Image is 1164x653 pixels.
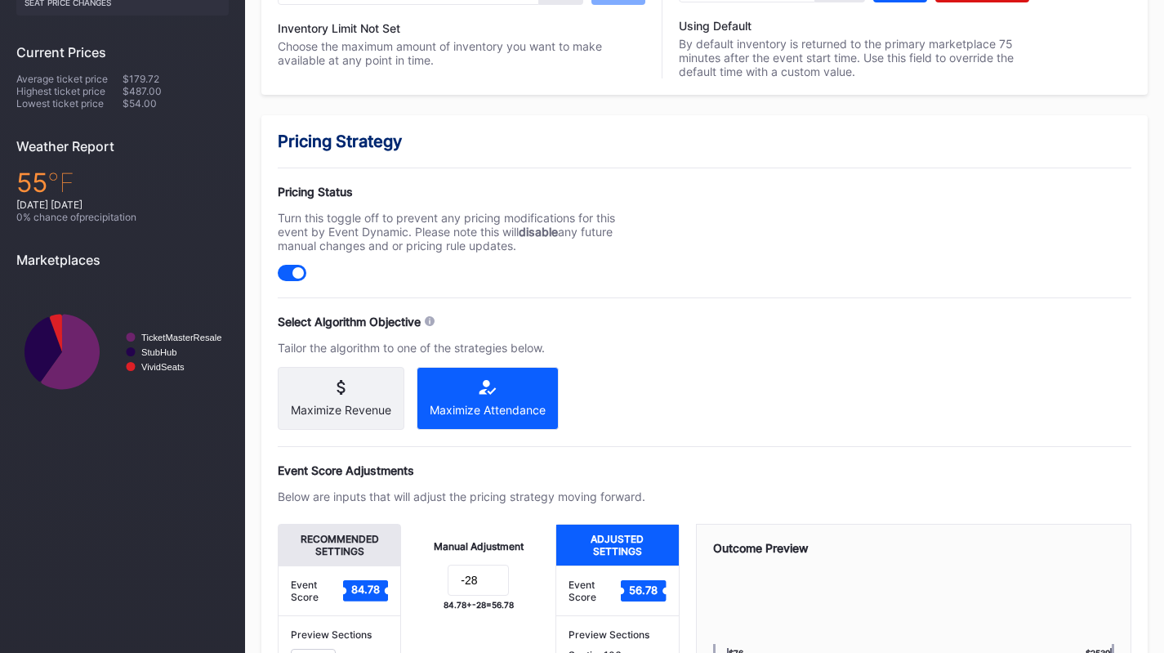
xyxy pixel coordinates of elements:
[569,628,666,641] div: Preview Sections
[278,132,1131,151] div: Pricing Strategy
[278,341,645,355] div: Tailor the algorithm to one of the strategies below.
[278,39,645,67] div: Choose the maximum amount of inventory you want to make available at any point in time.
[16,138,229,154] div: Weather Report
[444,600,514,610] div: 84.78 + -28 = 56.78
[16,199,229,211] div: [DATE] [DATE]
[16,97,123,110] div: Lowest ticket price
[278,211,645,253] div: Turn this toggle off to prevent any pricing modifications for this event by Event Dynamic. Please...
[16,252,229,268] div: Marketplaces
[291,579,343,603] div: Event Score
[291,628,388,641] div: Preview Sections
[278,463,1131,477] div: Event Score Adjustments
[16,167,229,199] div: 55
[629,584,658,597] text: 56.78
[519,225,558,239] strong: disable
[16,280,229,423] svg: Chart title
[278,490,645,503] div: Below are inputs that will adjust the pricing strategy moving forward.
[123,73,229,85] div: $179.72
[713,541,1115,555] div: Outcome Preview
[278,21,645,35] div: Inventory Limit Not Set
[434,540,524,552] div: Manual Adjustment
[141,362,185,372] text: VividSeats
[569,579,621,603] div: Event Score
[679,19,1029,33] div: Using Default
[278,185,645,199] div: Pricing Status
[291,403,391,417] div: Maximize Revenue
[47,167,74,199] span: ℉
[351,584,380,597] text: 84.78
[279,525,400,566] div: Recommended Settings
[16,73,123,85] div: Average ticket price
[123,85,229,97] div: $487.00
[16,85,123,97] div: Highest ticket price
[430,403,546,417] div: Maximize Attendance
[123,97,229,110] div: $54.00
[16,44,229,60] div: Current Prices
[141,347,177,357] text: StubHub
[679,19,1029,78] div: By default inventory is returned to the primary marketplace 75 minutes after the event start time...
[556,525,678,566] div: Adjusted Settings
[278,315,421,329] div: Select Algorithm Objective
[141,333,221,342] text: TicketMasterResale
[16,211,229,223] div: 0 % chance of precipitation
